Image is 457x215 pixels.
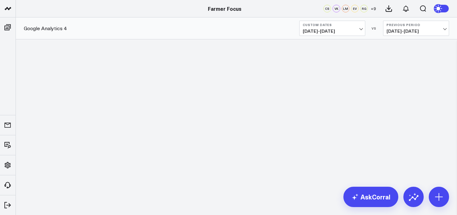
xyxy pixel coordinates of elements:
[303,23,362,27] b: Custom Dates
[371,6,376,11] span: + 9
[387,29,446,34] span: [DATE] - [DATE]
[383,21,449,36] button: Previous Period[DATE]-[DATE]
[387,23,446,27] b: Previous Period
[323,5,331,12] div: CS
[299,21,365,36] button: Custom Dates[DATE]-[DATE]
[342,5,349,12] div: LM
[369,5,377,12] button: +9
[208,5,242,12] a: Farmer Focus
[368,26,380,30] div: VS
[303,29,362,34] span: [DATE] - [DATE]
[343,187,398,207] a: AskCorral
[360,5,368,12] div: RG
[333,5,340,12] div: VK
[351,5,359,12] div: EV
[24,25,67,32] a: Google Analytics 4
